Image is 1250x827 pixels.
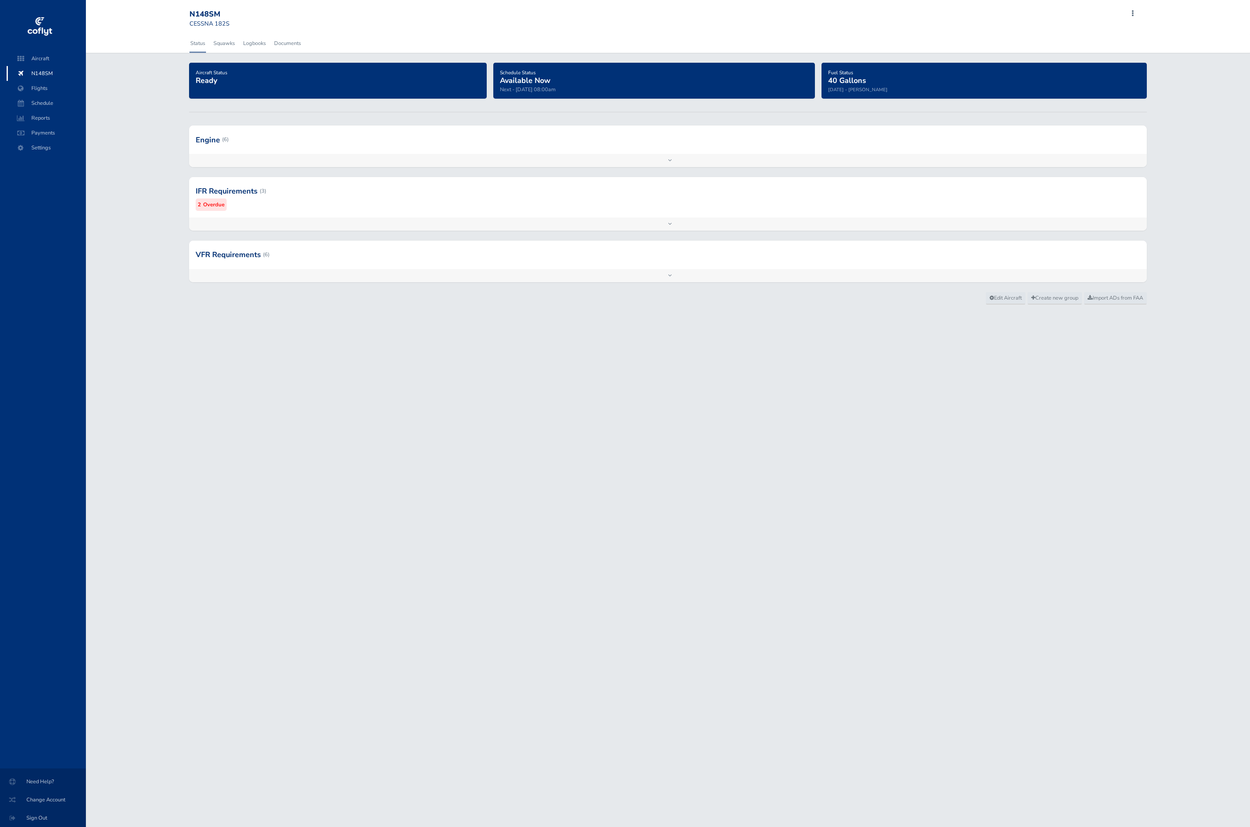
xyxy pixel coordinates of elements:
span: Edit Aircraft [990,294,1022,302]
span: Fuel Status [828,69,853,76]
a: Schedule StatusAvailable Now [500,67,550,86]
a: Documents [273,34,302,52]
span: Aircraft [15,51,78,66]
small: Overdue [203,201,225,209]
a: Import ADs from FAA [1084,292,1147,305]
span: Flights [15,81,78,96]
a: Logbooks [242,34,267,52]
span: Create new group [1031,294,1078,302]
span: N148SM [15,66,78,81]
span: Next - [DATE] 08:00am [500,86,556,93]
span: Change Account [10,792,76,807]
span: Schedule Status [500,69,536,76]
span: Need Help? [10,774,76,789]
a: Edit Aircraft [986,292,1025,305]
span: Schedule [15,96,78,111]
a: Status [189,34,206,52]
span: Reports [15,111,78,125]
span: Sign Out [10,810,76,825]
span: Settings [15,140,78,155]
img: coflyt logo [26,14,53,39]
span: Available Now [500,76,550,85]
span: Ready [196,76,217,85]
span: Aircraft Status [196,69,227,76]
a: Create new group [1027,292,1082,305]
span: Import ADs from FAA [1088,294,1143,302]
div: N148SM [189,10,249,19]
small: CESSNA 182S [189,19,230,28]
a: Squawks [213,34,236,52]
small: [DATE] - [PERSON_NAME] [828,86,888,93]
span: Payments [15,125,78,140]
span: 40 Gallons [828,76,866,85]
